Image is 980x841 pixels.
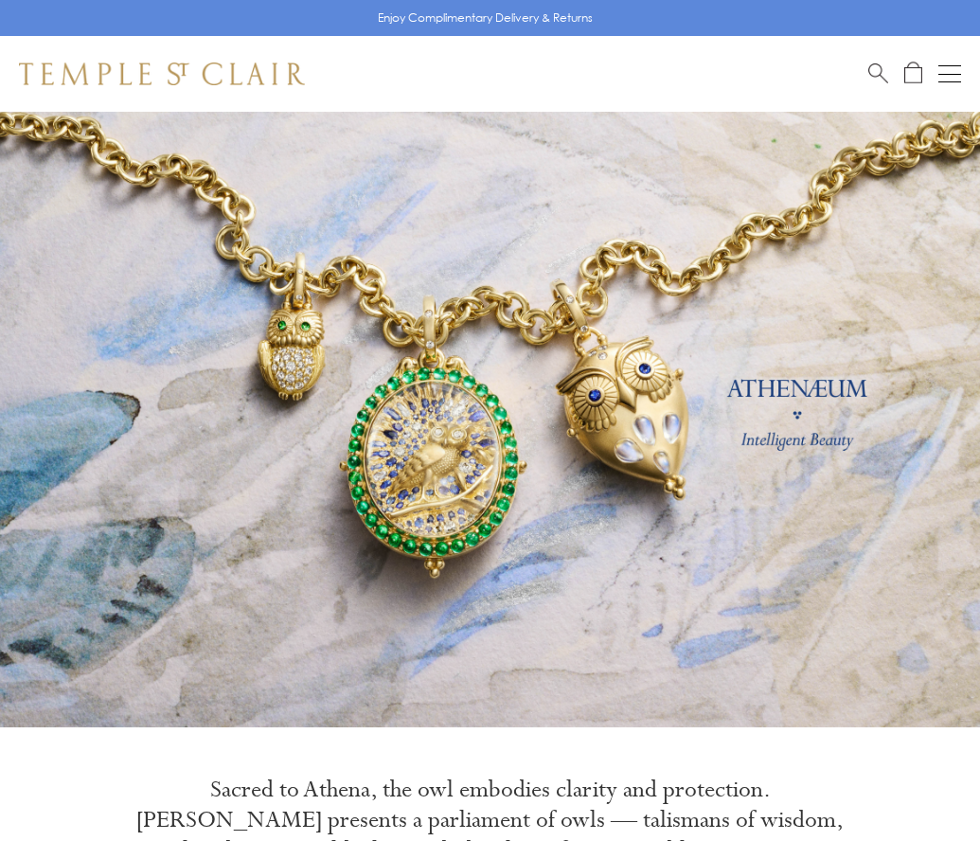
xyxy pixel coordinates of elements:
a: Open Shopping Bag [904,62,922,85]
a: Search [868,62,888,85]
img: Temple St. Clair [19,63,305,85]
button: Open navigation [938,63,961,85]
p: Enjoy Complimentary Delivery & Returns [378,9,593,27]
